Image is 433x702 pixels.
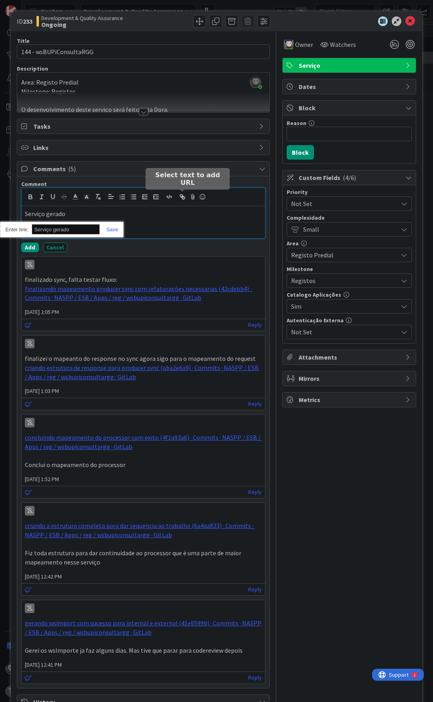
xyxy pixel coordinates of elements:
[25,619,263,636] a: gerando wsimport com sucesso para internal e external (41e6599b) · Commits · NASPP / ESB / Apps /...
[33,121,255,131] span: Tasks
[299,173,401,182] span: Custom Fields
[287,292,412,297] div: Catalogo Aplicações
[299,82,401,91] span: Dates
[25,548,262,566] p: Fiz toda estrutura para dar continuidade ao processor que é uma parte de maior mapeamento nesse s...
[25,364,260,381] a: criando estrutura de response para producer sync (aba2e6a9) · Commits · NASPP / ESB / Apps / reg ...
[248,399,262,409] a: Reply
[22,387,265,395] span: [DATE] 1:03 PM
[299,103,401,113] span: Block
[295,40,313,49] span: Owner
[22,475,265,484] span: [DATE] 1:52 PM
[343,174,356,182] span: ( 4/6 )
[21,243,39,252] button: Add
[22,308,265,316] span: [DATE] 2:05 PM
[25,460,262,469] p: Conclui o mapeamento do processor
[250,77,261,88] img: 6lt3uT3iixLqDNk5qtoYI6LggGIpyp3L.jpeg
[22,661,265,669] span: [DATE] 12:41 PM
[287,241,412,246] div: Area
[21,180,47,188] span: Comment
[25,646,262,655] p: Gerei os wsImporte ja faz alguns dias. Mas tive que parar para codereview depois
[291,301,394,312] span: Sim
[42,3,44,10] div: 1
[248,673,262,683] a: Reply
[287,189,412,195] div: Priority
[22,573,265,581] span: [DATE] 12:42 PM
[17,1,36,11] span: Support
[25,522,255,539] a: criando a estrutura completa para dar sequencia ao trabalho (6a4aa833) · Commits · NASPP / ESB / ...
[25,209,262,218] p: Serviço gerado
[330,40,356,49] span: Watchers
[41,21,123,28] b: Ongoing
[248,487,262,497] a: Reply
[33,164,255,174] span: Comments
[291,198,394,209] span: Not Set
[21,78,265,87] p: Area: Registo Predial
[287,119,306,127] label: Reason
[25,275,262,284] p: finalizado sync, falta testar fluxo:
[291,326,394,338] span: Not Set
[287,266,412,272] div: Milestone
[287,145,314,160] button: Block
[21,87,265,96] p: Milestone: Registos
[299,61,401,70] span: Serviço
[23,17,32,25] b: 233
[291,275,394,286] span: Registos
[25,354,262,363] p: finalizei o mapeanto do response no sync agora sigo para o mapeamento do request
[41,15,123,21] span: Development & Quality Assurance
[17,45,270,59] input: type card name here...
[299,374,401,383] span: Mirrors
[248,320,262,330] a: Reply
[287,318,412,323] div: Autenticação Externa
[287,215,412,221] div: Complexidade
[291,249,394,261] span: Registo Predial
[68,165,76,173] span: ( 5 )
[17,16,32,26] span: ID
[25,285,253,302] a: finalizando mapeamento producer sync com refatorações necessarias (42cdebb4) · Commits · NASPP / ...
[25,433,262,451] a: concluindo mapeamento do processor com exito (4f1a93a6) · Commits · NASPP / ESB / Apps / reg / ws...
[17,37,30,45] label: Title
[32,224,100,235] input: https://quilljs.com
[248,585,262,595] a: Reply
[43,243,67,252] button: Cancel
[284,40,293,49] img: LS
[17,65,48,72] span: Description
[149,171,227,186] h5: Select text to add URL
[299,395,401,405] span: Metrics
[33,143,255,152] span: Links
[299,352,401,362] span: Attachments
[303,224,394,235] span: Small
